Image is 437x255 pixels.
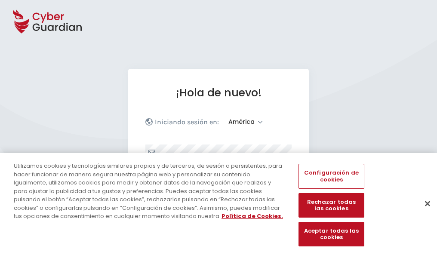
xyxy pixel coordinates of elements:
[222,212,283,220] a: Más información sobre su privacidad, se abre en una nueva pestaña
[299,164,364,188] button: Configuración de cookies, Abre el cuadro de diálogo del centro de preferencias.
[418,194,437,213] button: Cerrar
[145,86,292,99] h1: ¡Hola de nuevo!
[155,118,219,126] p: Iniciando sesión en:
[299,193,364,218] button: Rechazar todas las cookies
[14,162,286,221] div: Utilizamos cookies y tecnologías similares propias y de terceros, de sesión o persistentes, para ...
[299,222,364,246] button: Aceptar todas las cookies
